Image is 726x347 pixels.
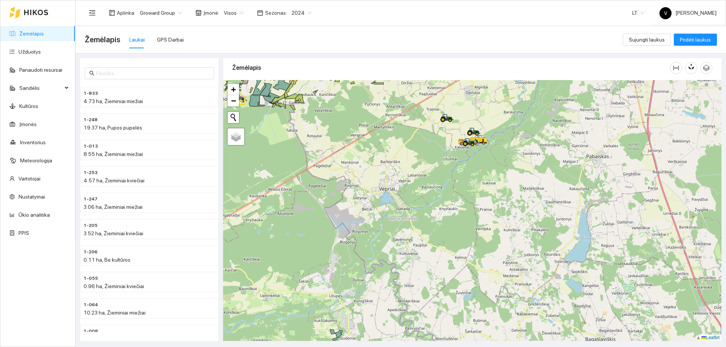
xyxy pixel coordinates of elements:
a: Žemėlapis [19,31,44,37]
div: GPS Darbai [157,35,184,44]
a: Inventorius [20,139,46,145]
span: + [231,85,236,94]
a: Zoom out [228,95,239,106]
span: 3.06 ha, Žieminiai miežiai [84,204,143,210]
button: Pridėti laukus [674,34,717,46]
span: 1-248 [84,116,98,123]
a: Užduotys [19,49,41,55]
span: Aplinka : [117,9,135,17]
button: Initiate a new search [228,112,239,123]
span: 0.11 ha, Be kultūros [84,257,130,263]
span: V [664,7,667,19]
span: 4.57 ha, Žieminiai kviečiai [84,177,144,184]
span: 4.73 ha, Žieminiai miežiai [84,98,143,104]
a: Įmonės [19,121,37,127]
span: Žemėlapis [85,34,120,46]
span: layout [109,10,115,16]
span: 1-064 [84,301,98,308]
span: 19.37 ha, Pupos pupelės [84,125,142,131]
a: PPIS [19,230,29,236]
input: Paieška [96,69,209,77]
a: Sujungti laukus [623,37,671,43]
button: menu-fold [85,5,100,20]
span: 1-206 [84,248,98,256]
button: Sujungti laukus [623,34,671,46]
span: 1-055 [84,275,98,282]
span: 1-205 [84,222,98,229]
span: 3.52 ha, Žieminiai kviečiai [84,230,143,236]
span: 10.23 ha, Žieminiai miežiai [84,310,146,316]
a: Zoom in [228,84,239,95]
div: Žemėlapis [232,57,670,79]
span: shop [195,10,202,16]
span: search [89,71,95,76]
span: Sujungti laukus [629,35,665,44]
span: 1-833 [84,90,98,97]
a: Pridėti laukus [674,37,717,43]
span: Sezonas : [265,9,287,17]
span: 1-253 [84,169,98,176]
span: 1-008 [84,328,98,335]
span: Įmonė : [203,9,219,17]
span: − [231,96,236,105]
span: 0.96 ha, Žieminiai kviečiai [84,283,144,289]
span: Sandėlis [19,80,62,96]
span: [PERSON_NAME] [659,10,717,16]
a: Vartotojai [19,176,40,182]
span: Pridėti laukus [680,35,711,44]
span: menu-fold [89,9,96,16]
span: LT [632,7,644,19]
span: 1-247 [84,196,98,203]
button: column-width [670,62,682,74]
span: Groward Group [140,7,182,19]
span: 8.55 ha, Žieminiai miežiai [84,151,143,157]
a: Panaudoti resursai [19,67,62,73]
span: 1-013 [84,143,98,150]
a: Meteorologija [20,157,52,163]
div: Laukai [129,35,145,44]
span: 2024 [292,7,312,19]
span: Visos [224,7,244,19]
span: column-width [670,65,682,71]
a: Layers [228,128,244,145]
a: Leaflet [701,335,720,340]
a: Nustatymai [19,194,45,200]
a: Ūkio analitika [19,212,50,218]
a: Kultūros [19,103,38,109]
span: calendar [257,10,263,16]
